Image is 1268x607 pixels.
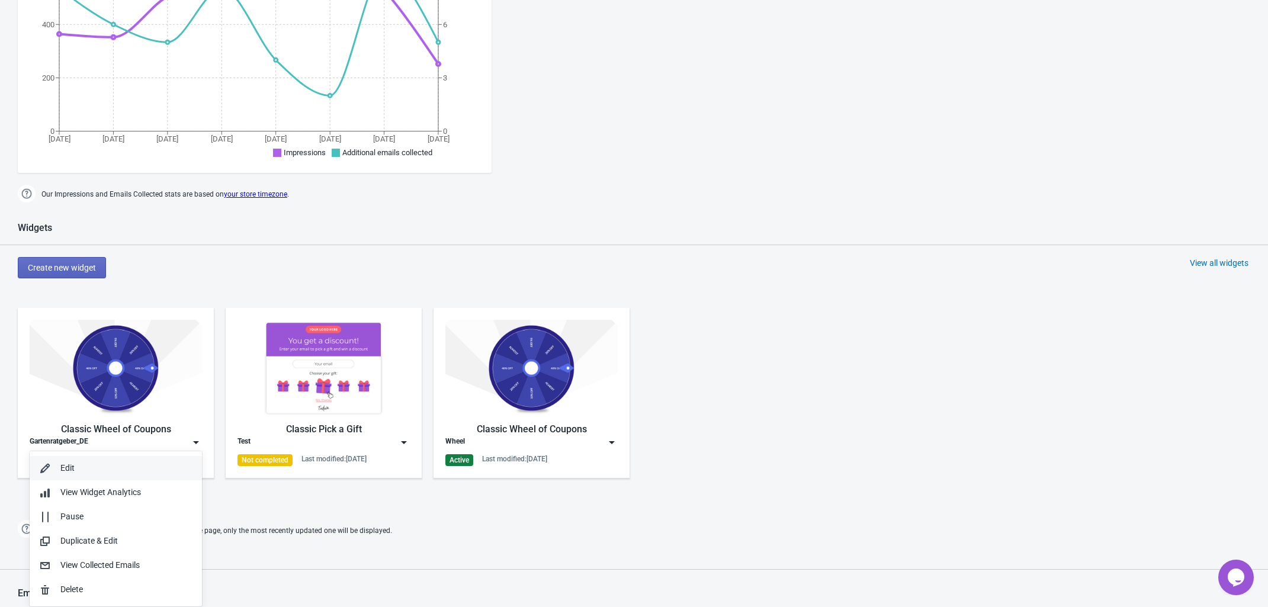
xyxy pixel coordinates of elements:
img: help.png [18,520,36,538]
tspan: 3 [443,73,447,82]
img: help.png [18,185,36,203]
tspan: 0 [50,127,54,136]
tspan: [DATE] [156,134,178,143]
span: If two Widgets are enabled and targeting the same page, only the most recently updated one will b... [41,521,392,541]
button: View Widget Analytics [30,480,202,505]
div: View Collected Emails [60,559,192,571]
span: View Widget Analytics [60,487,141,497]
div: Delete [60,583,192,596]
div: Pause [60,510,192,523]
tspan: [DATE] [319,134,341,143]
tspan: [DATE] [265,134,287,143]
div: View all widgets [1190,257,1248,269]
button: Create new widget [18,257,106,278]
img: dropdown.png [398,436,410,448]
button: Pause [30,505,202,529]
tspan: [DATE] [211,134,233,143]
div: Gartenratgeber_DE [30,436,88,448]
span: Our Impressions and Emails Collected stats are based on . [41,185,289,204]
tspan: [DATE] [102,134,124,143]
div: Classic Wheel of Coupons [445,422,618,436]
div: Edit [60,462,192,474]
button: Delete [30,577,202,602]
div: Not completed [237,454,293,466]
div: Classic Pick a Gift [237,422,410,436]
tspan: 400 [42,20,54,29]
button: Duplicate & Edit [30,529,202,553]
tspan: 200 [42,73,54,82]
img: dropdown.png [606,436,618,448]
div: Duplicate & Edit [60,535,192,547]
tspan: 0 [443,127,447,136]
span: Additional emails collected [342,148,432,157]
div: Last modified: [DATE] [482,454,547,464]
span: Create new widget [28,263,96,272]
tspan: 6 [443,20,447,29]
div: Active [445,454,473,466]
img: dropdown.png [190,436,202,448]
span: Impressions [284,148,326,157]
div: Last modified: [DATE] [301,454,367,464]
a: your store timezone [224,190,287,198]
tspan: [DATE] [428,134,450,143]
tspan: [DATE] [49,134,70,143]
iframe: chat widget [1218,560,1256,595]
button: Edit [30,456,202,480]
div: Test [237,436,251,448]
button: View Collected Emails [30,553,202,577]
img: classic_game.jpg [30,320,202,416]
div: Classic Wheel of Coupons [30,422,202,436]
img: gift_game.jpg [237,320,410,416]
div: Wheel [445,436,465,448]
img: classic_game.jpg [445,320,618,416]
tspan: [DATE] [373,134,395,143]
